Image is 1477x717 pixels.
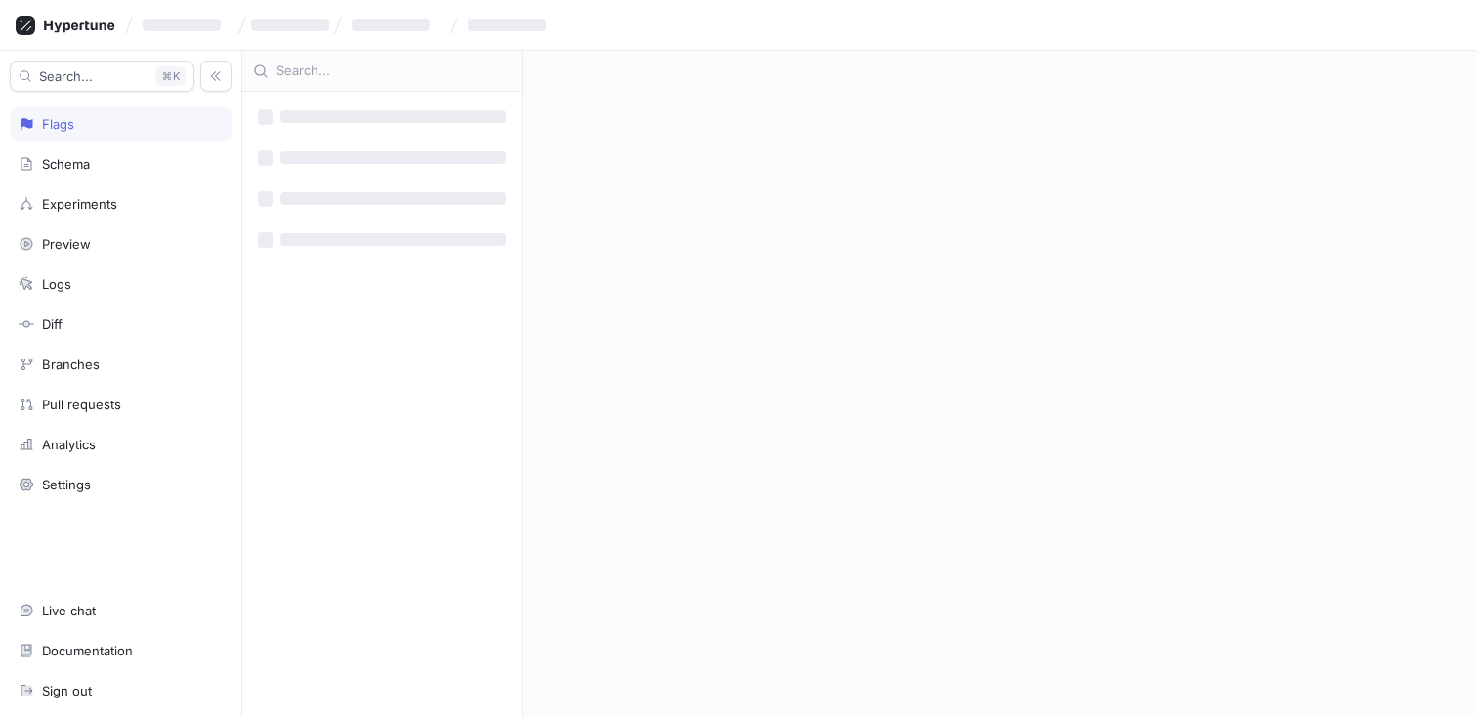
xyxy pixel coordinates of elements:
[42,236,91,252] div: Preview
[42,316,63,332] div: Diff
[155,66,186,86] div: K
[10,61,194,92] button: Search...K
[42,116,74,132] div: Flags
[135,9,236,41] button: ‌
[42,397,121,412] div: Pull requests
[280,233,506,246] span: ‌
[42,477,91,492] div: Settings
[42,437,96,452] div: Analytics
[143,19,221,31] span: ‌
[42,683,92,698] div: Sign out
[258,232,273,248] span: ‌
[280,110,506,123] span: ‌
[42,357,100,372] div: Branches
[276,62,511,81] input: Search...
[468,19,546,31] span: ‌
[258,191,273,207] span: ‌
[258,109,273,125] span: ‌
[39,70,93,82] span: Search...
[344,9,445,41] button: ‌
[280,192,506,205] span: ‌
[42,276,71,292] div: Logs
[280,151,506,164] span: ‌
[42,643,133,658] div: Documentation
[42,156,90,172] div: Schema
[352,19,430,31] span: ‌
[258,150,273,166] span: ‌
[42,603,96,618] div: Live chat
[460,9,562,41] button: ‌
[251,19,329,31] span: ‌
[42,196,117,212] div: Experiments
[10,634,232,667] a: Documentation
